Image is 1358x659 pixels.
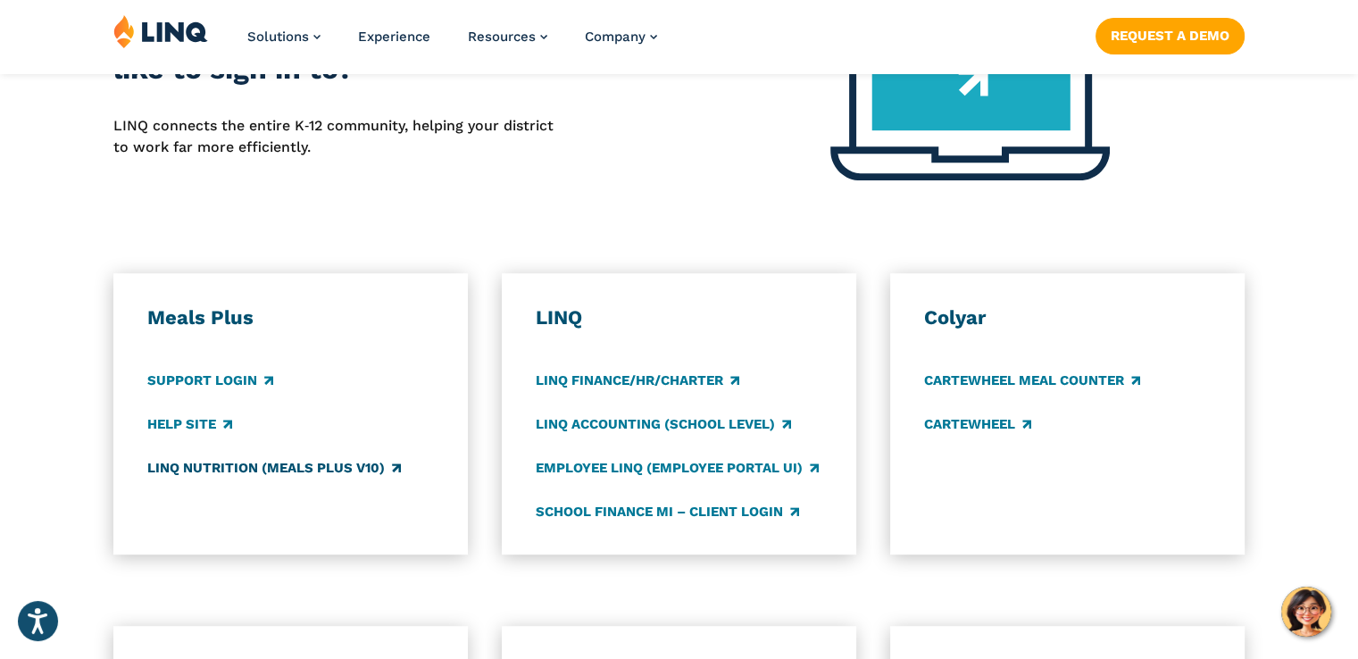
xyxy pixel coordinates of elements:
a: Request a Demo [1096,18,1245,54]
p: LINQ connects the entire K‑12 community, helping your district to work far more efficiently. [113,115,565,159]
a: LINQ Nutrition (Meals Plus v10) [147,458,401,478]
a: Company [585,29,657,45]
h3: LINQ [536,305,822,330]
a: CARTEWHEEL [924,414,1031,434]
a: Resources [468,29,547,45]
a: Help Site [147,414,232,434]
nav: Primary Navigation [247,14,657,73]
a: LINQ Finance/HR/Charter [536,371,739,390]
img: LINQ | K‑12 Software [113,14,208,48]
a: Employee LINQ (Employee Portal UI) [536,458,819,478]
h3: Colyar [924,305,1211,330]
a: CARTEWHEEL Meal Counter [924,371,1140,390]
a: School Finance MI – Client Login [536,502,799,521]
span: Solutions [247,29,309,45]
a: Solutions [247,29,321,45]
h3: Meals Plus [147,305,434,330]
a: Support Login [147,371,273,390]
nav: Button Navigation [1096,14,1245,54]
a: LINQ Accounting (school level) [536,414,791,434]
a: Experience [358,29,430,45]
span: Company [585,29,646,45]
button: Hello, have a question? Let’s chat. [1281,587,1331,637]
span: Resources [468,29,536,45]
